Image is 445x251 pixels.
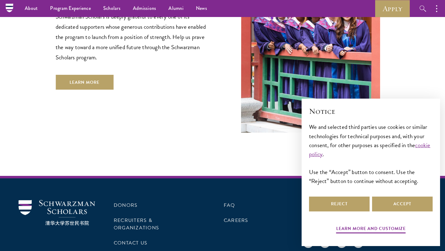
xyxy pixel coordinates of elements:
a: cookie policy [309,141,430,159]
a: Contact Us [114,239,147,247]
a: Recruiters & Organizations [114,217,159,232]
p: Schwarzman Scholars is deeply grateful to every one of its dedicated supporters whose generous co... [56,11,210,62]
button: Reject [309,197,370,211]
a: Donors [114,202,138,209]
img: Schwarzman Scholars [19,200,95,226]
button: Learn more and customize [336,225,406,234]
a: FAQ [224,202,235,209]
a: Careers [224,217,248,224]
div: We and selected third parties use cookies or similar technologies for technical purposes and, wit... [309,122,433,185]
h2: Notice [309,106,433,117]
a: Learn More [56,75,113,90]
button: Accept [372,197,433,211]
